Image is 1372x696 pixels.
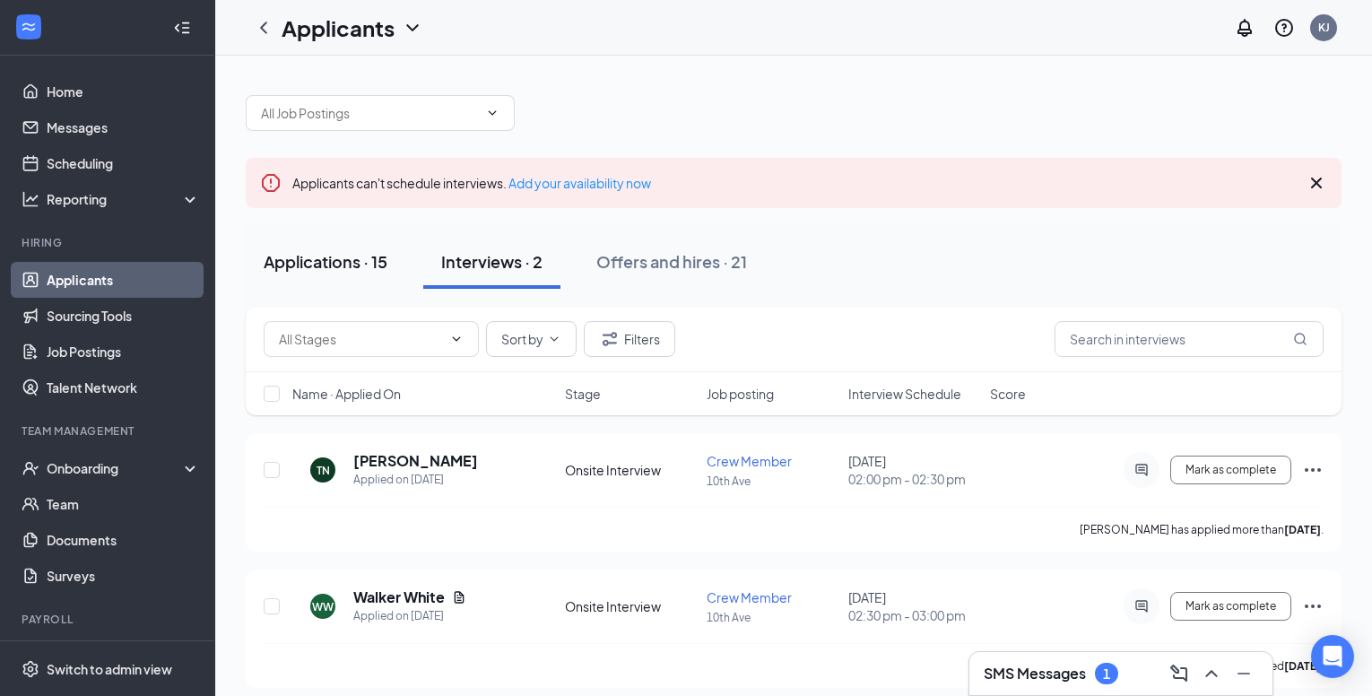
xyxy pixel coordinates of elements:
a: Home [47,74,200,109]
svg: MagnifyingGlass [1293,332,1307,346]
svg: Ellipses [1302,596,1324,617]
button: ComposeMessage [1165,659,1194,688]
svg: Notifications [1234,17,1255,39]
svg: Ellipses [1302,459,1324,481]
span: Interview Schedule [848,385,961,403]
svg: ChevronDown [402,17,423,39]
b: [DATE] [1284,523,1321,536]
a: PayrollCrown [47,639,200,674]
div: [DATE] [848,588,979,624]
span: Mark as complete [1185,600,1276,613]
button: Filter Filters [584,321,675,357]
svg: Minimize [1233,663,1255,684]
span: Score [990,385,1026,403]
svg: ChevronDown [449,332,464,346]
svg: ComposeMessage [1168,663,1190,684]
span: Mark as complete [1185,464,1276,476]
div: Interviews · 2 [441,250,543,273]
span: Crew Member [707,589,792,605]
div: Switch to admin view [47,660,172,678]
div: Hiring [22,235,196,250]
a: Surveys [47,558,200,594]
h5: Walker White [353,587,445,607]
div: WW [312,599,334,614]
h5: [PERSON_NAME] [353,451,478,471]
b: [DATE] [1284,659,1321,673]
div: Payroll [22,612,196,627]
span: Applicants can't schedule interviews. [292,175,651,191]
svg: ChevronLeft [253,17,274,39]
input: All Job Postings [261,103,478,123]
span: 02:00 pm - 02:30 pm [848,470,979,488]
a: Talent Network [47,370,200,405]
button: Mark as complete [1170,592,1291,621]
svg: QuestionInfo [1273,17,1295,39]
button: Sort byChevronDown [486,321,577,357]
a: Documents [47,522,200,558]
a: Applicants [47,262,200,298]
svg: Cross [1306,172,1327,194]
div: Onsite Interview [565,461,696,479]
input: Search in interviews [1055,321,1324,357]
span: 02:30 pm - 03:00 pm [848,606,979,624]
h1: Applicants [282,13,395,43]
div: Applied on [DATE] [353,471,478,489]
div: Offers and hires · 21 [596,250,747,273]
a: Scheduling [47,145,200,181]
a: Messages [47,109,200,145]
span: Name · Applied On [292,385,401,403]
div: Applied on [DATE] [353,607,466,625]
div: Onsite Interview [565,597,696,615]
div: Open Intercom Messenger [1311,635,1354,678]
input: All Stages [279,329,442,349]
p: 10th Ave [707,610,838,625]
svg: Error [260,172,282,194]
div: KJ [1318,20,1330,35]
svg: ChevronDown [485,106,499,120]
div: Applications · 15 [264,250,387,273]
div: Reporting [47,190,201,208]
span: Job posting [707,385,774,403]
div: TN [317,463,330,478]
a: Sourcing Tools [47,298,200,334]
a: Job Postings [47,334,200,370]
svg: Settings [22,660,39,678]
svg: Collapse [173,19,191,37]
p: 10th Ave [707,474,838,489]
div: Team Management [22,423,196,439]
svg: Document [452,590,466,605]
svg: Filter [599,328,621,350]
div: Onboarding [47,459,185,477]
p: [PERSON_NAME] has applied more than . [1080,522,1324,537]
a: Team [47,486,200,522]
div: [DATE] [848,452,979,488]
svg: ChevronDown [547,332,561,346]
span: Crew Member [707,453,792,469]
button: ChevronUp [1197,659,1226,688]
button: Mark as complete [1170,456,1291,484]
button: Minimize [1229,659,1258,688]
svg: ChevronUp [1201,663,1222,684]
h3: SMS Messages [984,664,1086,683]
svg: UserCheck [22,459,39,477]
span: Stage [565,385,601,403]
svg: ActiveChat [1131,463,1152,477]
svg: ActiveChat [1131,599,1152,613]
div: 1 [1103,666,1110,682]
svg: Analysis [22,190,39,208]
span: Sort by [501,333,543,345]
a: Add your availability now [508,175,651,191]
svg: WorkstreamLogo [20,18,38,36]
